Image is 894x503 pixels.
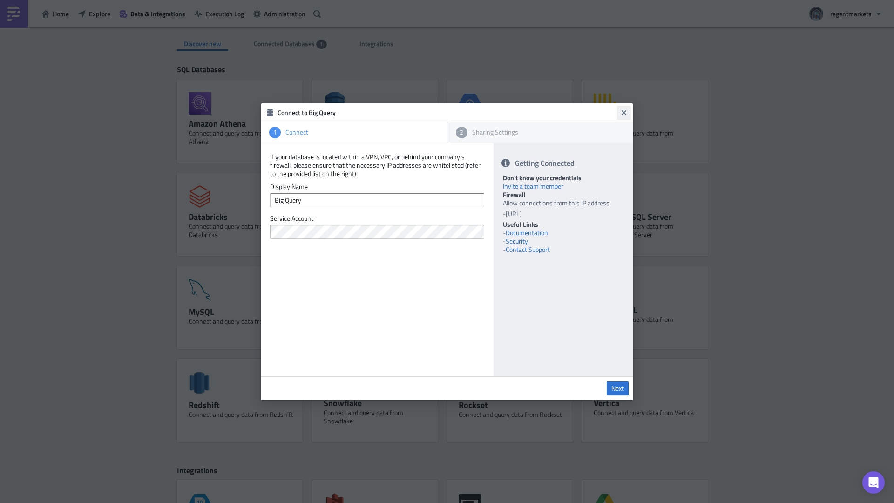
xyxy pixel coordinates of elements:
div: Invite a team member [503,182,624,190]
li: [URL] [505,210,624,218]
h6: Connect to Big Query [278,109,617,117]
input: Enter a display name [270,193,484,207]
div: Getting Connected [494,153,633,174]
a: Next [607,381,629,395]
div: Connect [281,128,439,136]
div: Firewall [503,190,624,199]
p: If your database is located within a VPN, VPC, or behind your company's firewall, please ensure t... [270,153,484,178]
a: Documentation [506,228,548,238]
label: Service Account [270,214,484,223]
button: Close [617,106,631,120]
div: Sharing Settings [467,128,625,136]
div: 1 [269,127,281,138]
label: Display Name [270,183,484,191]
div: Allow connections from this IP address: [503,199,624,218]
div: Open Intercom Messenger [862,471,885,494]
a: Contact Support [506,245,550,254]
a: Security [506,236,528,246]
div: Don't know your credentials [503,174,624,182]
div: Useful Links [503,220,624,229]
span: Next [611,384,624,393]
div: 2 [456,127,467,138]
